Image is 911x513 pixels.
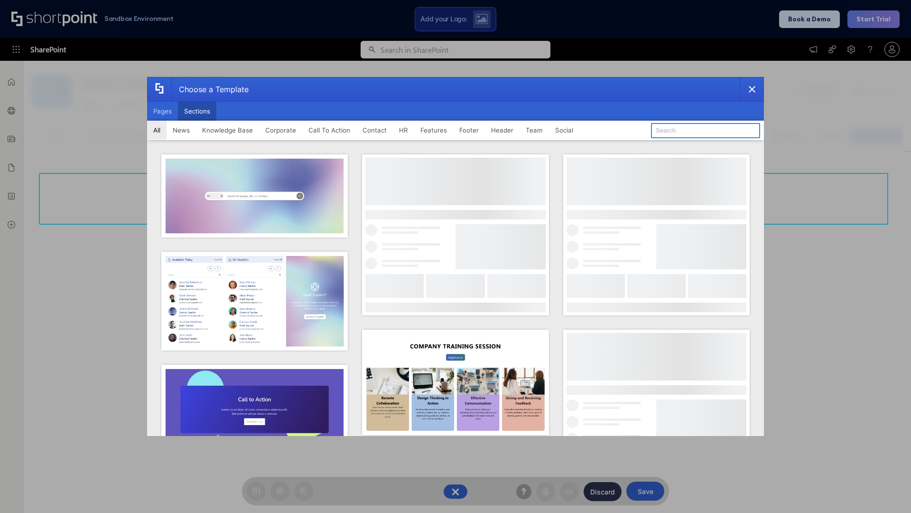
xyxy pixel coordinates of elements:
[453,121,485,140] button: Footer
[356,121,393,140] button: Contact
[520,121,549,140] button: Team
[864,467,911,513] iframe: Chat Widget
[171,77,249,101] div: Choose a Template
[651,123,760,138] input: Search
[302,121,356,140] button: Call To Action
[414,121,453,140] button: Features
[393,121,414,140] button: HR
[485,121,520,140] button: Header
[167,121,196,140] button: News
[196,121,259,140] button: Knowledge Base
[147,102,178,121] button: Pages
[549,121,579,140] button: Social
[178,102,216,121] button: Sections
[259,121,302,140] button: Corporate
[147,77,764,436] div: template selector
[147,121,167,140] button: All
